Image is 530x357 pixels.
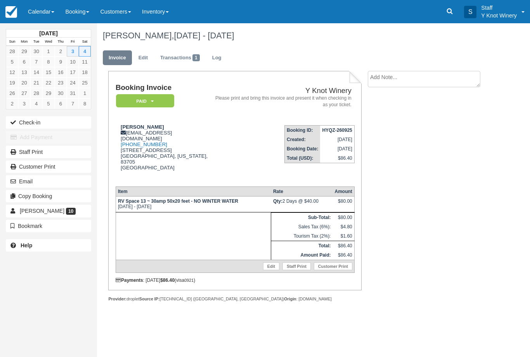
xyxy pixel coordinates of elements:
strong: [PERSON_NAME] [121,124,164,130]
a: 5 [42,98,54,109]
a: 10 [67,57,79,67]
th: Sub-Total: [271,213,333,222]
em: Paid [116,94,174,108]
h1: Booking Invoice [116,84,212,92]
span: [DATE] - [DATE] [174,31,234,40]
strong: [DATE] [39,30,57,36]
a: 29 [42,88,54,98]
a: 3 [18,98,30,109]
a: Log [206,50,227,66]
a: 22 [42,78,54,88]
div: droplet [TECHNICAL_ID] ([GEOGRAPHIC_DATA], [GEOGRAPHIC_DATA]) : [DOMAIN_NAME] [108,296,362,302]
a: 8 [79,98,91,109]
a: Customer Print [314,262,352,270]
th: Amount [333,187,354,197]
a: 28 [6,46,18,57]
th: Thu [55,38,67,46]
td: $86.40 [320,153,354,163]
th: Total (USD): [285,153,320,163]
a: 24 [67,78,79,88]
th: Tue [30,38,42,46]
a: 4 [79,46,91,57]
a: 11 [79,57,91,67]
button: Email [6,175,91,188]
a: 31 [67,88,79,98]
td: [DATE] - [DATE] [116,197,271,212]
a: Invoice [103,50,132,66]
a: 30 [30,46,42,57]
a: 6 [18,57,30,67]
a: 15 [42,67,54,78]
a: [PERSON_NAME] 10 [6,205,91,217]
span: 1 [192,54,200,61]
h2: Y Knot Winery [215,87,352,95]
a: 21 [30,78,42,88]
a: 1 [79,88,91,98]
a: 7 [30,57,42,67]
button: Copy Booking [6,190,91,202]
td: $86.40 [333,250,354,260]
a: 9 [55,57,67,67]
strong: Origin [284,297,296,301]
th: Sun [6,38,18,46]
a: 12 [6,67,18,78]
a: 16 [55,67,67,78]
th: Mon [18,38,30,46]
strong: $86.40 [160,278,175,283]
p: Staff [481,4,517,12]
b: Help [21,242,32,248]
a: 3 [67,46,79,57]
button: Add Payment [6,131,91,143]
strong: Payments [116,278,143,283]
th: Wed [42,38,54,46]
a: 28 [30,88,42,98]
td: $4.80 [333,222,354,231]
th: Sat [79,38,91,46]
small: 0921 [184,278,194,283]
a: Transactions1 [154,50,206,66]
img: checkfront-main-nav-mini-logo.png [5,6,17,18]
th: Created: [285,135,320,144]
a: Staff Print [6,146,91,158]
td: $86.40 [333,241,354,251]
a: [PHONE_NUMBER] [121,141,167,147]
a: 2 [55,46,67,57]
p: Y Knot Winery [481,12,517,19]
a: 30 [55,88,67,98]
a: Edit [263,262,279,270]
a: 20 [18,78,30,88]
a: 17 [67,67,79,78]
a: 26 [6,88,18,98]
span: 10 [66,208,76,215]
a: 14 [30,67,42,78]
th: Booking ID: [285,126,320,135]
a: 4 [30,98,42,109]
td: Sales Tax (6%): [271,222,333,231]
a: 7 [67,98,79,109]
td: 2 Days @ $40.00 [271,197,333,212]
a: Paid [116,94,171,108]
th: Fri [67,38,79,46]
td: [DATE] [320,135,354,144]
a: 1 [42,46,54,57]
a: Staff Print [282,262,311,270]
a: 2 [6,98,18,109]
a: 29 [18,46,30,57]
address: Please print and bring this invoice and present it when checking in as your ticket. [215,95,352,108]
a: Help [6,239,91,252]
td: $80.00 [333,213,354,222]
a: Edit [133,50,154,66]
a: Customer Print [6,160,91,173]
strong: HYQZ-260925 [322,128,352,133]
td: $1.60 [333,231,354,241]
th: Total: [271,241,333,251]
a: 8 [42,57,54,67]
a: 5 [6,57,18,67]
td: [DATE] [320,144,354,153]
a: 25 [79,78,91,88]
div: : [DATE] (visa ) [116,278,355,283]
td: Tourism Tax (2%): [271,231,333,241]
div: [EMAIL_ADDRESS][DOMAIN_NAME] [STREET_ADDRESS] [GEOGRAPHIC_DATA], [US_STATE], 83705 [GEOGRAPHIC_DATA] [116,124,212,180]
div: S [464,6,476,18]
th: Booking Date: [285,144,320,153]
